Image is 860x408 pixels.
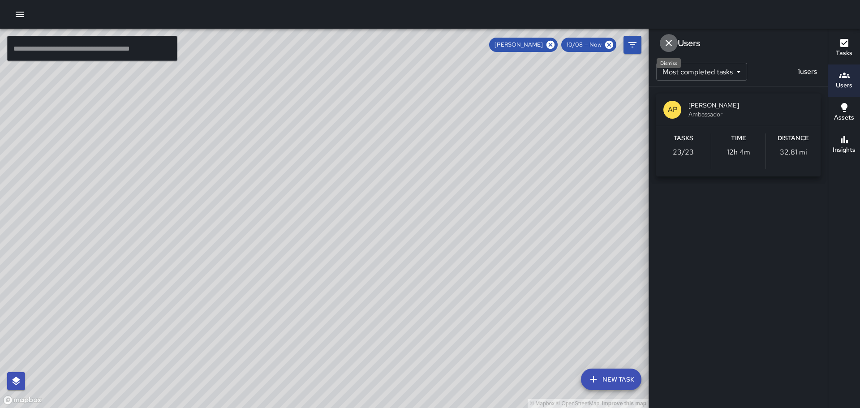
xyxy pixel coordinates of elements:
div: 10/08 — Now [561,38,616,52]
button: Dismiss [660,34,678,52]
p: 32.81 mi [780,147,807,158]
span: Ambassador [688,110,813,119]
div: Most completed tasks [656,63,747,81]
h6: Tasks [674,133,693,143]
p: 1 users [794,66,821,77]
h6: Tasks [836,48,852,58]
h6: Users [836,81,852,90]
h6: Users [678,36,700,50]
div: Dismiss [657,58,681,68]
button: AP[PERSON_NAME]AmbassadorTasks23/23Time12h 4mDistance32.81 mi [656,94,821,176]
span: 10/08 — Now [561,40,607,49]
button: Tasks [828,32,860,64]
span: [PERSON_NAME] [688,101,813,110]
div: [PERSON_NAME] [489,38,558,52]
h6: Insights [833,145,856,155]
button: Users [828,64,860,97]
button: Assets [828,97,860,129]
p: 23 / 23 [673,147,694,158]
span: [PERSON_NAME] [489,40,548,49]
p: AP [668,104,677,115]
button: New Task [581,369,641,390]
h6: Time [731,133,746,143]
h6: Assets [834,113,854,123]
button: Insights [828,129,860,161]
button: Filters [623,36,641,54]
h6: Distance [778,133,809,143]
p: 12h 4m [727,147,750,158]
